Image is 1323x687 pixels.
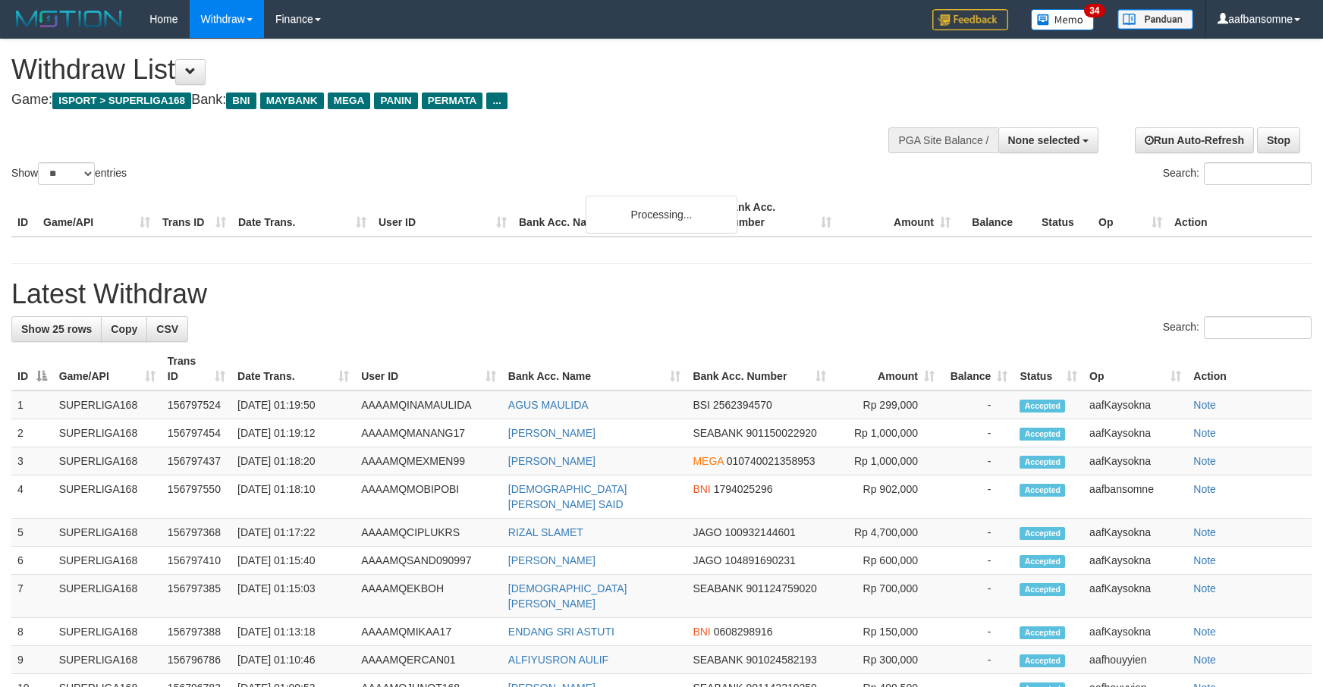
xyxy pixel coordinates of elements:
img: Button%20Memo.svg [1031,9,1095,30]
span: Show 25 rows [21,323,92,335]
td: AAAAMQMIKAA17 [355,618,502,646]
span: Copy 0608298916 to clipboard [714,626,773,638]
td: [DATE] 01:18:10 [231,475,355,519]
a: Note [1193,526,1216,538]
th: Bank Acc. Number: activate to sort column ascending [687,347,832,391]
td: [DATE] 01:19:12 [231,419,355,447]
span: Accepted [1020,555,1065,568]
label: Search: [1163,162,1312,185]
td: 5 [11,519,53,547]
td: aafbansomne [1083,475,1187,519]
span: Accepted [1020,428,1065,441]
td: - [941,646,1013,674]
td: aafhouyyien [1083,646,1187,674]
span: JAGO [693,554,721,566]
span: Copy 1794025296 to clipboard [714,483,773,495]
div: PGA Site Balance / [888,127,998,153]
td: SUPERLIGA168 [53,475,162,519]
span: BNI [693,483,710,495]
td: Rp 150,000 [832,618,941,646]
td: SUPERLIGA168 [53,618,162,646]
th: Status: activate to sort column ascending [1013,347,1083,391]
th: ID: activate to sort column descending [11,347,53,391]
img: MOTION_logo.png [11,8,127,30]
span: Accepted [1020,400,1065,413]
td: - [941,475,1013,519]
span: Copy 104891690231 to clipboard [724,554,795,566]
th: User ID [372,193,513,237]
a: CSV [146,316,188,342]
span: None selected [1008,134,1080,146]
td: SUPERLIGA168 [53,447,162,475]
td: aafKaysokna [1083,618,1187,646]
th: Date Trans.: activate to sort column ascending [231,347,355,391]
span: CSV [156,323,178,335]
span: ISPORT > SUPERLIGA168 [52,93,191,109]
img: Feedback.jpg [932,9,1008,30]
th: Amount: activate to sort column ascending [832,347,941,391]
td: Rp 4,700,000 [832,519,941,547]
a: RIZAL SLAMET [508,526,583,538]
td: AAAAMQERCAN01 [355,646,502,674]
td: AAAAMQMANANG17 [355,419,502,447]
span: 34 [1084,4,1105,17]
td: 6 [11,547,53,575]
a: Note [1193,427,1216,439]
a: Note [1193,582,1216,594]
td: SUPERLIGA168 [53,547,162,575]
td: [DATE] 01:15:03 [231,575,355,618]
th: Op: activate to sort column ascending [1083,347,1187,391]
td: 156797385 [162,575,231,618]
td: 3 [11,447,53,475]
span: Accepted [1020,527,1065,540]
h1: Latest Withdraw [11,279,1312,309]
td: 1 [11,391,53,419]
a: Note [1193,399,1216,411]
th: Trans ID [156,193,232,237]
td: SUPERLIGA168 [53,419,162,447]
td: - [941,391,1013,419]
span: Accepted [1020,654,1065,667]
a: Note [1193,654,1216,666]
th: Trans ID: activate to sort column ascending [162,347,231,391]
td: Rp 299,000 [832,391,941,419]
span: PANIN [374,93,417,109]
div: Processing... [586,196,737,234]
input: Search: [1204,316,1312,339]
td: aafKaysokna [1083,391,1187,419]
td: 2 [11,419,53,447]
span: Accepted [1020,626,1065,639]
td: 9 [11,646,53,674]
th: ID [11,193,37,237]
td: 4 [11,475,53,519]
th: Balance [957,193,1035,237]
input: Search: [1204,162,1312,185]
span: Copy 901150022920 to clipboard [746,427,816,439]
span: MAYBANK [260,93,324,109]
select: Showentries [38,162,95,185]
td: AAAAMQINAMAULIDA [355,391,502,419]
td: Rp 300,000 [832,646,941,674]
th: Game/API: activate to sort column ascending [53,347,162,391]
span: SEABANK [693,654,743,666]
td: 156797437 [162,447,231,475]
span: Copy 901024582193 to clipboard [746,654,816,666]
th: Action [1168,193,1312,237]
td: AAAAMQCIPLUKRS [355,519,502,547]
td: AAAAMQEKBOH [355,575,502,618]
th: Game/API [37,193,156,237]
th: Bank Acc. Number [718,193,837,237]
span: Copy 010740021358953 to clipboard [727,455,815,467]
span: BNI [693,626,710,638]
a: Note [1193,483,1216,495]
td: aafKaysokna [1083,547,1187,575]
td: 8 [11,618,53,646]
span: Copy 901124759020 to clipboard [746,582,816,594]
td: Rp 1,000,000 [832,419,941,447]
span: Accepted [1020,456,1065,469]
td: - [941,618,1013,646]
img: panduan.png [1117,9,1193,30]
td: [DATE] 01:19:50 [231,391,355,419]
td: Rp 902,000 [832,475,941,519]
a: ALFIYUSRON AULIF [508,654,608,666]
